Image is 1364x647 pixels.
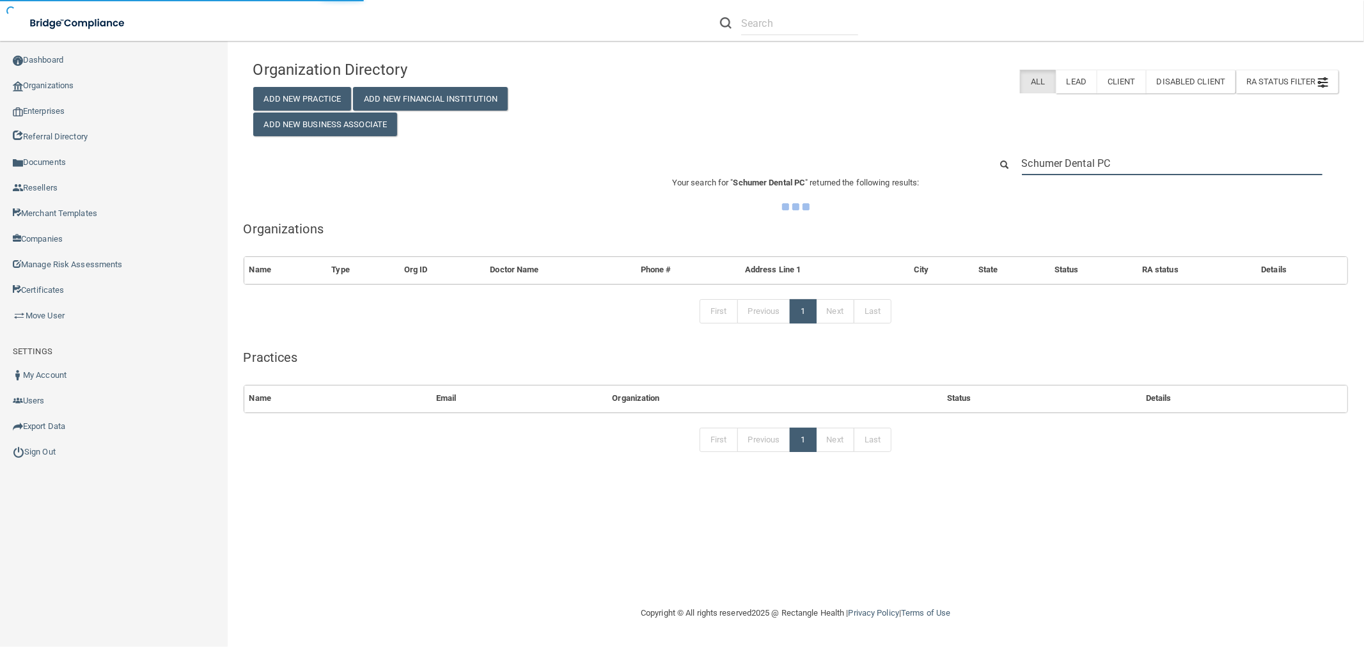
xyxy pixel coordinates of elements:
[790,299,816,323] a: 1
[244,350,1349,364] h5: Practices
[854,428,891,452] a: Last
[1318,77,1328,88] img: icon-filter@2x.21656d0b.png
[1022,152,1322,175] input: Search
[253,61,602,78] h4: Organization Directory
[849,608,899,618] a: Privacy Policy
[1097,70,1146,93] label: Client
[1256,257,1347,283] th: Details
[13,107,23,116] img: enterprise.0d942306.png
[733,178,806,187] span: Schumer Dental PC
[700,299,738,323] a: First
[901,608,950,618] a: Terms of Use
[740,257,909,283] th: Address Line 1
[741,12,858,35] input: Search
[1049,257,1137,283] th: Status
[253,113,398,136] button: Add New Business Associate
[244,175,1349,191] p: Your search for " " returned the following results:
[973,257,1049,283] th: State
[720,17,732,29] img: ic-search.3b580494.png
[13,81,23,91] img: organization-icon.f8decf85.png
[737,299,791,323] a: Previous
[13,396,23,406] img: icon-users.e205127d.png
[607,386,941,412] th: Organization
[909,257,973,283] th: City
[13,309,26,322] img: briefcase.64adab9b.png
[700,428,738,452] a: First
[13,56,23,66] img: ic_dashboard_dark.d01f4a41.png
[816,299,854,323] a: Next
[13,158,23,168] img: icon-documents.8dae5593.png
[13,370,23,380] img: ic_user_dark.df1a06c3.png
[13,446,24,458] img: ic_power_dark.7ecde6b1.png
[13,421,23,432] img: icon-export.b9366987.png
[636,257,740,283] th: Phone #
[737,428,791,452] a: Previous
[13,344,52,359] label: SETTINGS
[244,386,431,412] th: Name
[244,222,1349,236] h5: Organizations
[431,386,608,412] th: Email
[326,257,399,283] th: Type
[1246,77,1328,86] span: RA Status Filter
[1141,386,1347,412] th: Details
[1137,257,1256,283] th: RA status
[854,299,891,323] a: Last
[790,428,816,452] a: 1
[942,386,1141,412] th: Status
[19,10,137,36] img: bridge_compliance_login_screen.278c3ca4.svg
[816,428,854,452] a: Next
[253,87,352,111] button: Add New Practice
[13,183,23,193] img: ic_reseller.de258add.png
[353,87,508,111] button: Add New Financial Institution
[1056,70,1097,93] label: Lead
[485,257,636,283] th: Doctor Name
[399,257,485,283] th: Org ID
[782,203,810,210] img: ajax-loader.4d491dd7.gif
[1146,70,1236,93] label: Disabled Client
[244,257,327,283] th: Name
[1020,70,1055,93] label: All
[562,593,1029,634] div: Copyright © All rights reserved 2025 @ Rectangle Health | |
